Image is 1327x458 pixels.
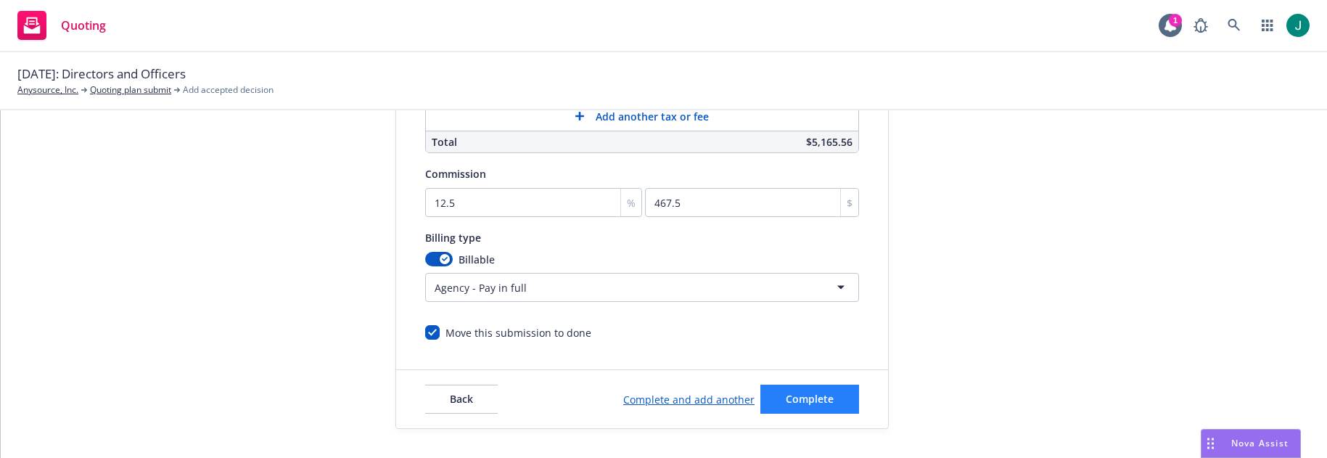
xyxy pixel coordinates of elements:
[623,392,755,407] a: Complete and add another
[90,83,171,97] a: Quoting plan submit
[425,231,481,245] span: Billing type
[17,83,78,97] a: Anysource, Inc.
[786,392,834,406] span: Complete
[1286,14,1310,37] img: photo
[12,5,112,46] a: Quoting
[450,392,473,406] span: Back
[432,135,457,149] span: Total
[1231,437,1289,449] span: Nova Assist
[425,385,498,414] button: Back
[183,83,274,97] span: Add accepted decision
[1253,11,1282,40] a: Switch app
[847,195,853,210] span: $
[426,102,858,131] button: Add another tax or fee
[806,135,853,149] span: $5,165.56
[1220,11,1249,40] a: Search
[596,109,709,124] span: Add another tax or fee
[1186,11,1215,40] a: Report a Bug
[1201,430,1220,457] div: Drag to move
[627,195,636,210] span: %
[425,252,859,267] div: Billable
[61,20,106,31] span: Quoting
[17,65,186,83] span: [DATE]: Directors and Officers
[425,167,486,181] span: Commission
[1201,429,1301,458] button: Nova Assist
[1169,12,1182,25] div: 1
[445,325,591,340] div: Move this submission to done
[760,385,859,414] button: Complete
